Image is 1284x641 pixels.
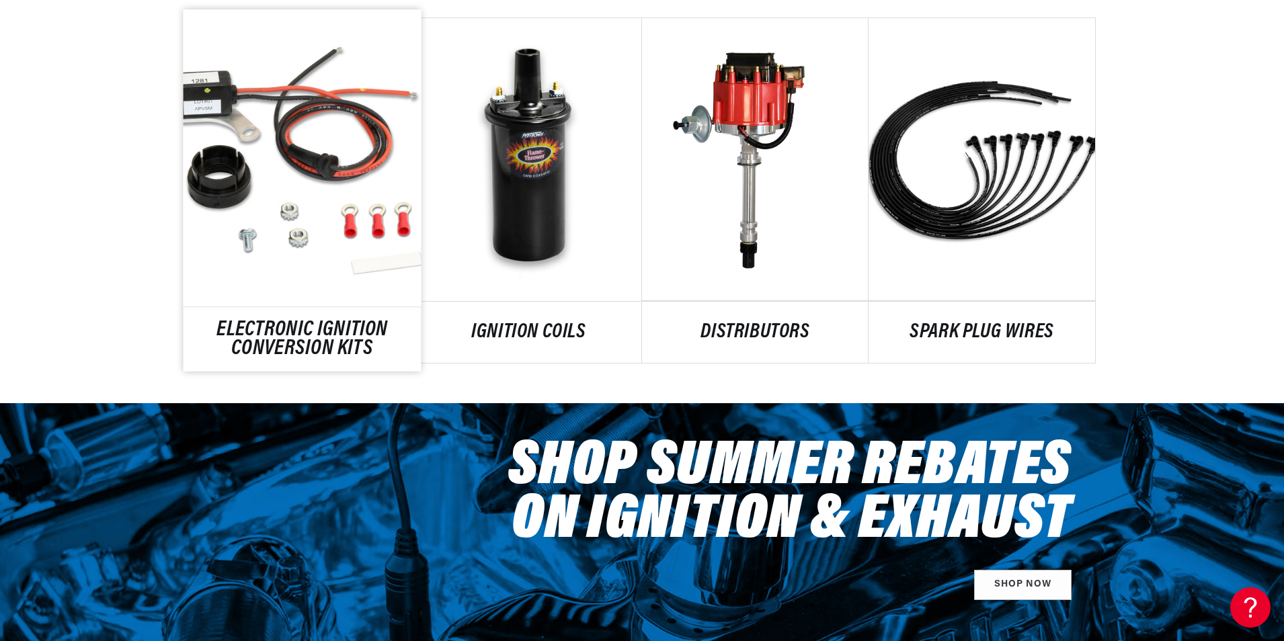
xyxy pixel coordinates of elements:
[974,570,1072,600] a: SHOP NOW
[869,324,1095,341] a: SPARK PLUG WIRES
[508,441,1072,548] h2: Shop Summer Rebates on Ignition & Exhaust
[642,324,869,341] a: DISTRIBUTORS
[184,322,422,358] a: ELECTRONIC IGNITION CONVERSION KITS
[415,324,642,341] a: IGNITION COILS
